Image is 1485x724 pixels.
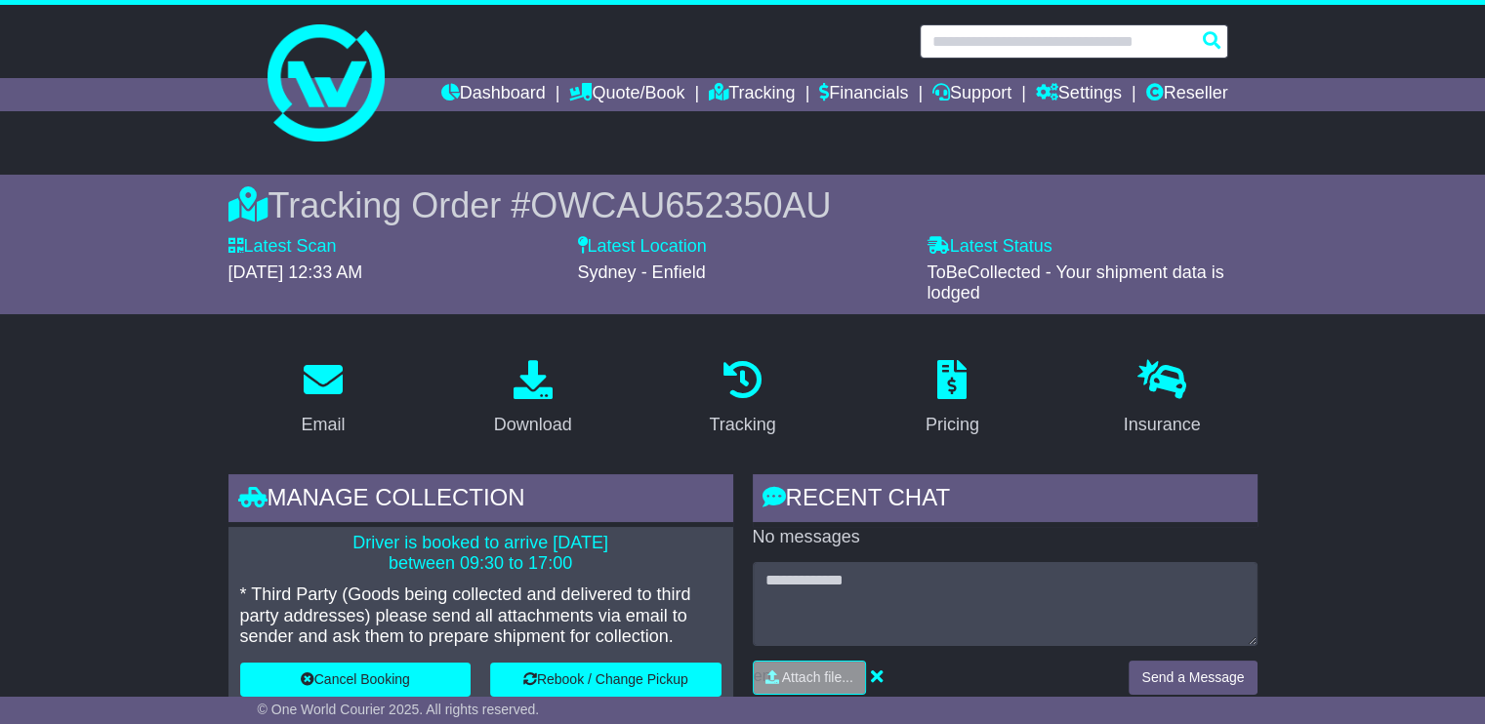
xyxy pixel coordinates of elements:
[753,527,1258,548] p: No messages
[530,185,831,225] span: OWCAU652350AU
[926,412,979,438] div: Pricing
[228,236,337,258] label: Latest Scan
[490,663,722,697] button: Rebook / Change Pickup
[569,78,684,111] a: Quote/Book
[494,412,572,438] div: Download
[258,702,540,717] span: © One World Courier 2025. All rights reserved.
[240,663,472,697] button: Cancel Booking
[1129,661,1257,695] button: Send a Message
[928,262,1224,303] span: ToBeCollected - Your shipment data is lodged
[228,474,733,527] div: Manage collection
[441,78,546,111] a: Dashboard
[578,236,707,258] label: Latest Location
[578,262,706,282] span: Sydney - Enfield
[301,412,345,438] div: Email
[1145,78,1227,111] a: Reseller
[240,533,722,575] p: Driver is booked to arrive [DATE] between 09:30 to 17:00
[696,353,788,445] a: Tracking
[1124,412,1201,438] div: Insurance
[819,78,908,111] a: Financials
[481,353,585,445] a: Download
[228,184,1258,226] div: Tracking Order #
[1036,78,1122,111] a: Settings
[240,584,722,648] p: * Third Party (Goods being collected and delivered to third party addresses) please send all atta...
[932,78,1011,111] a: Support
[1111,353,1214,445] a: Insurance
[709,78,795,111] a: Tracking
[928,236,1052,258] label: Latest Status
[228,262,363,282] span: [DATE] 12:33 AM
[753,474,1258,527] div: RECENT CHAT
[709,412,775,438] div: Tracking
[913,353,992,445] a: Pricing
[288,353,357,445] a: Email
